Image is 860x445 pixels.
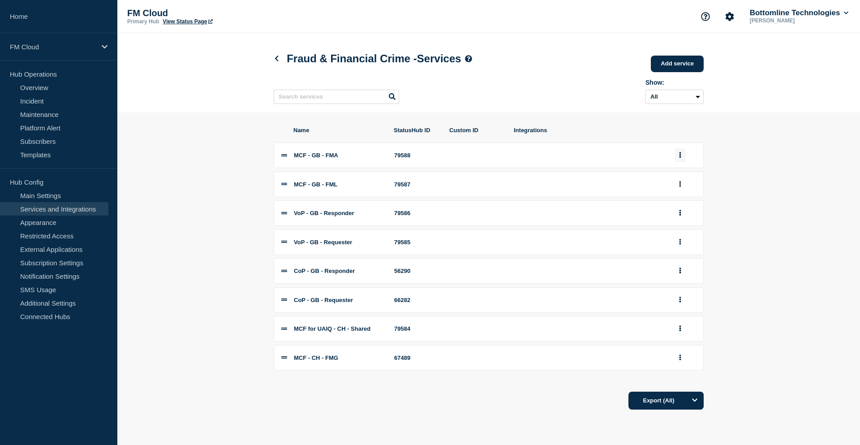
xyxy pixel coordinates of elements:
[127,18,159,25] p: Primary Hub
[294,181,337,188] span: MCF - GB - FML
[294,297,353,303] span: CoP - GB - Requester
[127,8,306,18] p: FM Cloud
[394,127,439,134] span: StatusHub ID
[628,392,704,410] button: Export (All)
[675,206,686,220] button: group actions
[294,268,355,274] span: CoP - GB - Responder
[394,325,439,332] div: 79584
[675,235,686,249] button: group actions
[675,322,686,336] button: group actions
[394,181,439,188] div: 79587
[274,52,472,65] h1: Fraud & Financial Crime - Services
[394,297,439,303] div: 66282
[294,210,354,216] span: VoP - GB - Responder
[686,392,704,410] button: Options
[696,7,715,26] button: Support
[645,90,704,104] select: Archived
[394,239,439,246] div: 79585
[163,18,212,25] a: View Status Page
[449,127,503,134] span: Custom ID
[294,325,370,332] span: MCF for UAIQ - CH - Shared
[294,152,338,159] span: MCF - GB - FMA
[274,90,399,104] input: Search services
[514,127,664,134] span: Integrations
[294,354,338,361] span: MCF - CH - FMG
[294,239,352,246] span: VoP - GB - Requester
[394,354,439,361] div: 67489
[748,9,850,17] button: Bottomline Technologies
[10,43,96,51] p: FM Cloud
[675,351,686,365] button: group actions
[675,177,686,191] button: group actions
[651,56,704,72] a: Add service
[394,210,439,216] div: 79586
[645,79,704,86] div: Show:
[675,293,686,307] button: group actions
[394,152,439,159] div: 79588
[394,268,439,274] div: 56290
[675,264,686,278] button: group actions
[293,127,383,134] span: Name
[675,148,686,162] button: group actions
[748,17,841,24] p: [PERSON_NAME]
[720,7,739,26] button: Account settings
